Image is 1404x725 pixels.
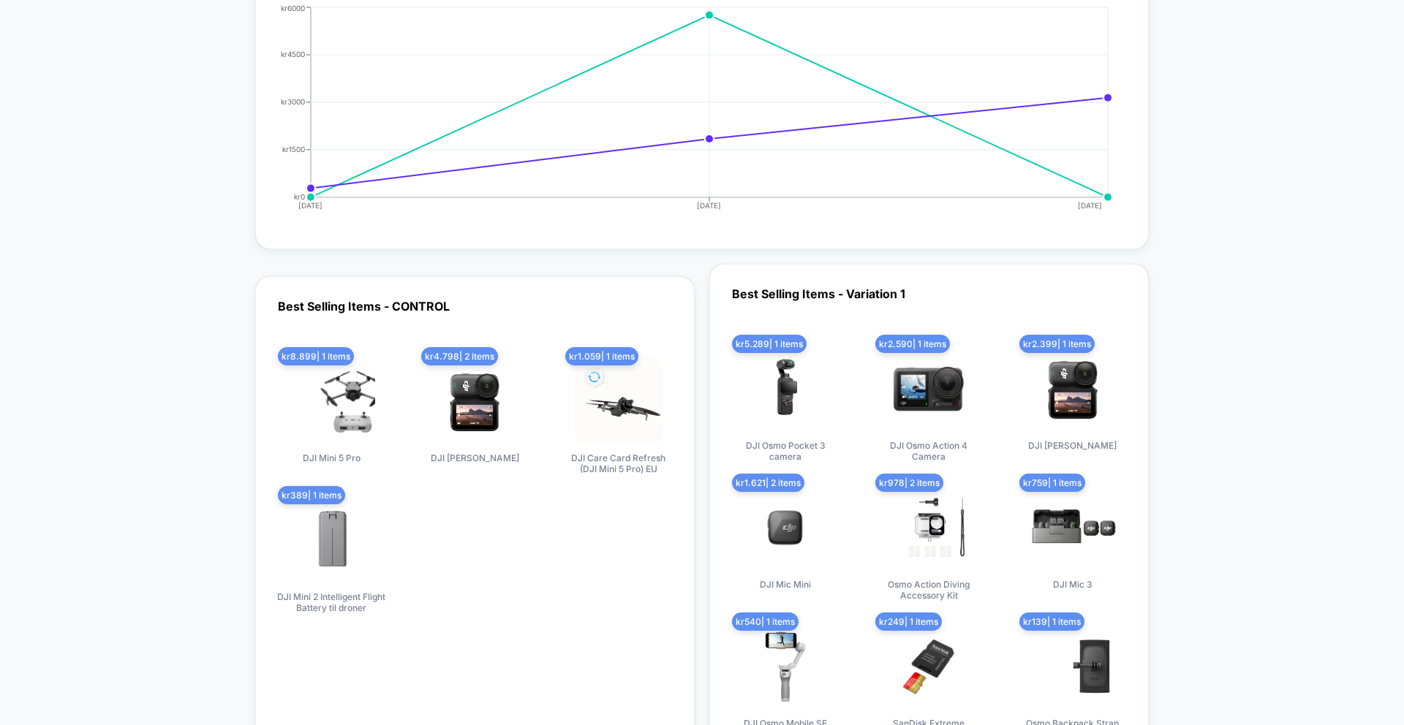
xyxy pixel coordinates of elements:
[1029,484,1117,572] img: produt
[282,145,305,153] tspan: kr1500
[281,50,305,58] tspan: kr4500
[278,347,354,365] span: kr 8.899 | 1 items
[741,484,829,572] img: produt
[431,452,519,463] span: DJI [PERSON_NAME]
[564,452,673,474] span: DJI Care Card Refresh (DJI Mini 5 Pro) EU
[885,345,973,433] img: produt
[287,357,375,445] img: produt
[731,440,840,462] span: DJI Osmo Pocket 3 camera
[874,440,984,462] span: DJI Osmo Action 4 Camera
[267,4,1108,223] div: PROFIT
[1019,612,1084,631] span: kr 139 | 1 items
[732,474,804,492] span: kr 1.621 | 2 items
[760,579,811,590] span: DJI Mic Mini
[421,347,498,365] span: kr 4.798 | 2 items
[294,192,305,201] tspan: kr0
[698,201,722,210] tspan: [DATE]
[885,623,973,710] img: produt
[281,97,305,106] tspan: kr3000
[875,474,943,492] span: kr 978 | 2 items
[1053,579,1092,590] span: DJI Mic 3
[431,357,518,445] img: produt
[1079,201,1103,210] tspan: [DATE]
[1019,474,1085,492] span: kr 759 | 1 items
[741,623,829,710] img: produt
[875,335,950,353] span: kr 2.590 | 1 items
[278,486,345,504] span: kr 389 | 1 items
[575,357,663,445] img: produt
[276,591,386,613] span: DJI Mini 2 Intelligent Flight Battery til droner
[287,496,375,584] img: produt
[1028,440,1117,451] span: DJI [PERSON_NAME]
[1029,623,1117,710] img: produt
[303,452,361,463] span: DJI Mini 5 Pro
[874,579,984,601] span: Osmo Action Diving Accessory Kit
[885,484,973,572] img: produt
[281,3,305,12] tspan: kr6000
[1019,335,1095,353] span: kr 2.399 | 1 items
[565,347,638,365] span: kr 1.059 | 1 items
[732,335,807,353] span: kr 5.289 | 1 items
[298,201,322,210] tspan: [DATE]
[741,345,829,433] img: produt
[732,612,799,631] span: kr 540 | 1 items
[1029,345,1117,433] img: produt
[875,612,942,631] span: kr 249 | 1 items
